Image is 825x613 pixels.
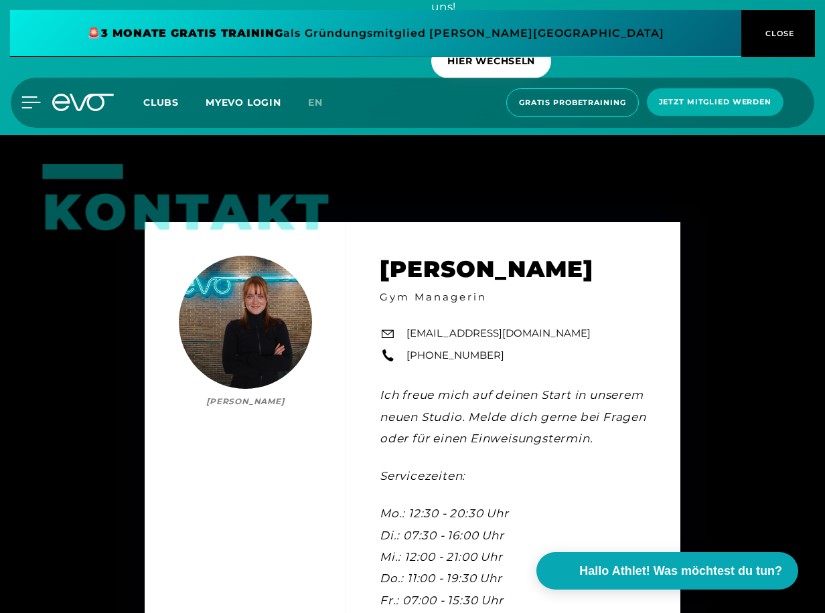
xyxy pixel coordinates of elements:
[762,27,795,39] span: CLOSE
[643,88,787,117] a: Jetzt Mitglied werden
[536,552,798,590] button: Hallo Athlet! Was möchtest du tun?
[579,562,782,580] span: Hallo Athlet! Was möchtest du tun?
[143,96,179,108] span: Clubs
[406,327,591,342] a: [EMAIL_ADDRESS][DOMAIN_NAME]
[143,96,206,108] a: Clubs
[406,348,504,363] a: [PHONE_NUMBER]
[502,88,643,117] a: Gratis Probetraining
[659,96,771,108] span: Jetzt Mitglied werden
[519,97,626,108] span: Gratis Probetraining
[308,96,323,108] span: en
[308,95,339,110] a: en
[206,96,281,108] a: MYEVO LOGIN
[741,10,815,57] button: CLOSE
